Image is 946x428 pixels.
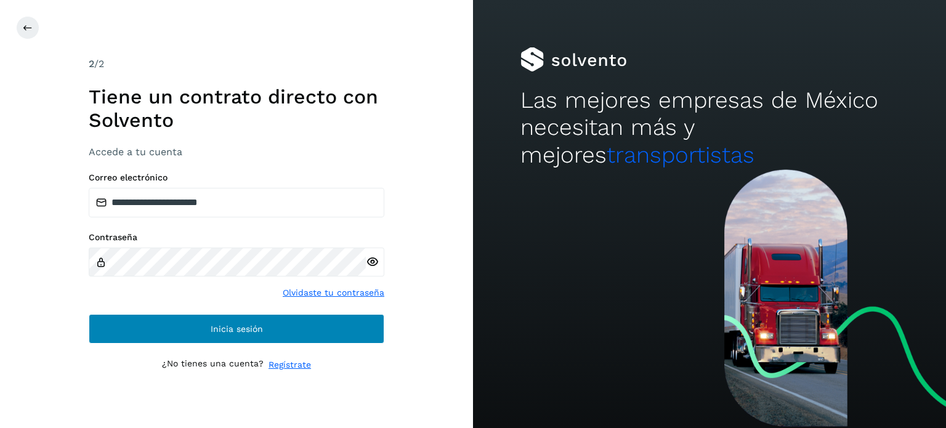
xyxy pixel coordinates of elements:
a: Olvidaste tu contraseña [283,286,384,299]
h3: Accede a tu cuenta [89,146,384,158]
label: Correo electrónico [89,172,384,183]
span: Inicia sesión [211,325,263,333]
a: Regístrate [269,358,311,371]
h2: Las mejores empresas de México necesitan más y mejores [520,87,899,169]
button: Inicia sesión [89,314,384,344]
span: transportistas [607,142,754,168]
div: /2 [89,57,384,71]
p: ¿No tienes una cuenta? [162,358,264,371]
h1: Tiene un contrato directo con Solvento [89,85,384,132]
span: 2 [89,58,94,70]
label: Contraseña [89,232,384,243]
